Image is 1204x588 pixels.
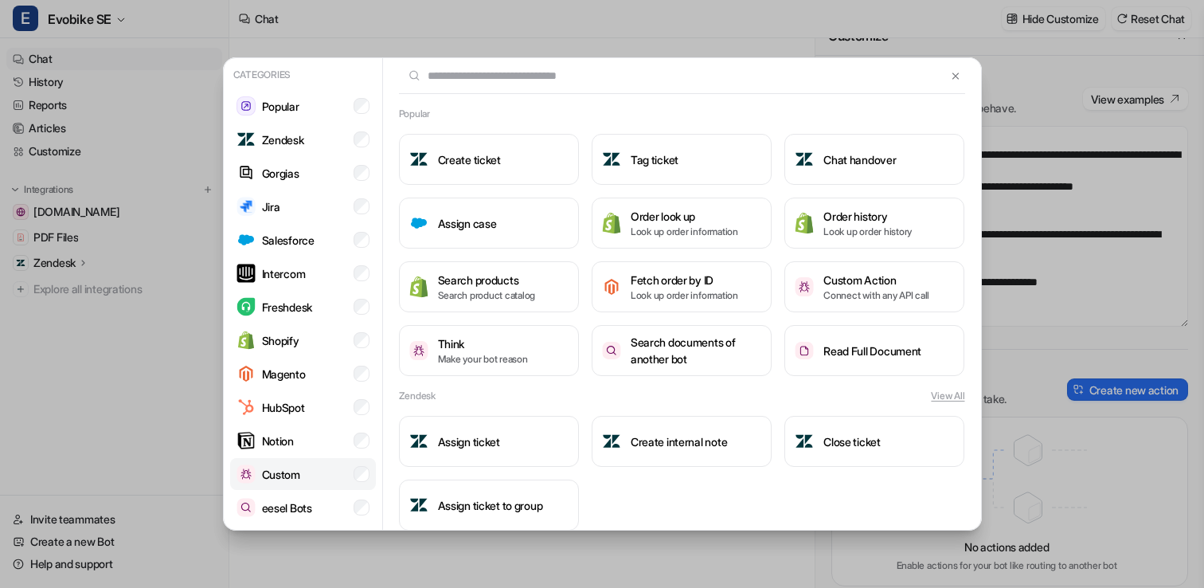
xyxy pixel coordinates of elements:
p: Search product catalog [438,288,536,303]
p: Connect with any API call [823,288,929,303]
button: Create internal noteCreate internal note [592,416,772,467]
h3: Tag ticket [631,151,678,168]
button: Assign caseAssign case [399,198,579,249]
p: Intercom [262,265,306,282]
img: Search documents of another bot [602,342,621,360]
button: View All [931,389,964,403]
p: Freshdesk [262,299,312,316]
img: Custom Action [795,277,814,296]
h2: Popular [399,107,430,121]
h3: Create internal note [631,433,727,450]
p: Jira [262,198,280,215]
h2: Zendesk [399,389,436,403]
button: Chat handoverChat handover [784,134,964,185]
h3: Chat handover [823,151,896,168]
h3: Custom Action [823,272,929,288]
p: Shopify [262,332,299,349]
h3: Read Full Document [823,343,921,359]
p: Categories [230,65,376,85]
h3: Order look up [631,208,738,225]
img: Think [409,341,428,359]
img: Order history [795,212,814,233]
img: Order look up [602,212,621,233]
h3: Search documents of another bot [631,334,761,367]
p: HubSpot [262,399,305,416]
h3: Think [438,335,528,352]
p: Make your bot reason [438,352,528,367]
img: Create ticket [409,150,428,169]
button: Read Full DocumentRead Full Document [784,325,964,376]
button: Close ticketClose ticket [784,416,964,467]
p: Look up order information [631,288,738,303]
h3: Create ticket [438,151,501,168]
p: Look up order information [631,225,738,239]
img: Read Full Document [795,342,814,360]
p: Magento [262,366,306,382]
p: Gorgias [262,165,299,182]
h3: Search products [438,272,536,288]
p: Notion [262,433,294,449]
img: Chat handover [795,150,814,169]
img: Tag ticket [602,150,621,169]
button: Create ticketCreate ticket [399,134,579,185]
img: Close ticket [795,432,814,451]
img: Assign ticket to group [409,496,428,515]
img: Search products [409,276,428,297]
h3: Assign ticket to group [438,497,543,514]
p: Custom [262,466,300,483]
p: Look up order history [823,225,912,239]
p: eesel Bots [262,500,312,516]
button: Tag ticketTag ticket [592,134,772,185]
button: Assign ticket to groupAssign ticket to group [399,480,579,531]
img: Assign ticket [409,432,428,451]
button: Order look upOrder look upLook up order information [592,198,772,249]
img: Create internal note [602,432,621,451]
h3: Order history [823,208,912,225]
button: Order historyOrder historyLook up order history [784,198,964,249]
p: Zendesk [262,131,304,148]
button: Search documents of another botSearch documents of another bot [592,325,772,376]
h3: Close ticket [823,433,881,450]
h3: Fetch order by ID [631,272,738,288]
button: Assign ticketAssign ticket [399,416,579,467]
button: ThinkThinkMake your bot reason [399,325,579,376]
button: Fetch order by IDFetch order by IDLook up order information [592,261,772,312]
button: Search productsSearch productsSearch product catalog [399,261,579,312]
img: Fetch order by ID [602,277,621,296]
h3: Assign ticket [438,433,500,450]
h3: Assign case [438,215,497,232]
p: Salesforce [262,232,315,249]
img: Assign case [409,214,428,233]
p: Popular [262,98,299,115]
button: Custom ActionCustom ActionConnect with any API call [784,261,964,312]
